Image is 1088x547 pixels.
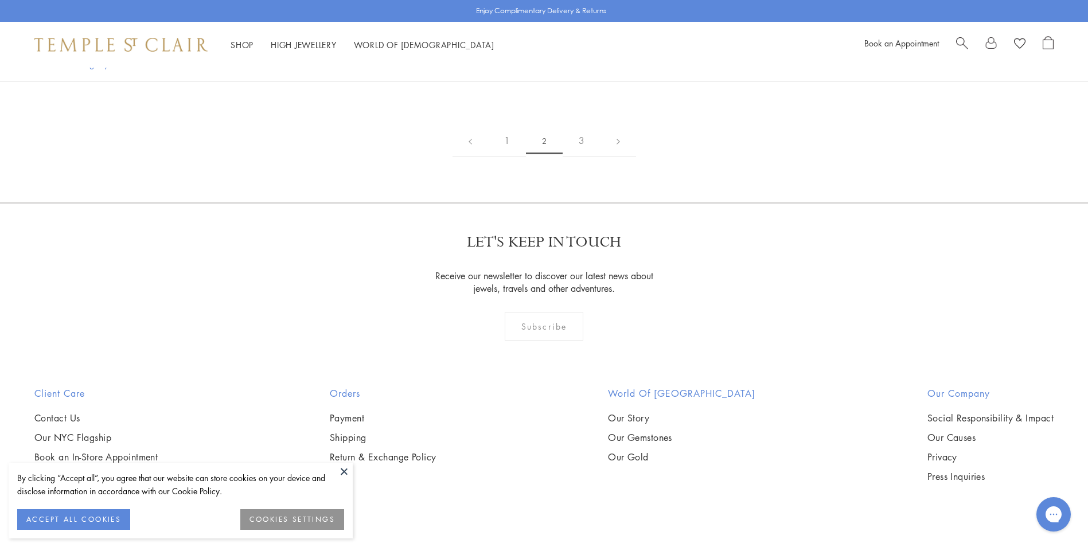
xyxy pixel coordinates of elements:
[453,125,488,157] a: Previous page
[927,386,1054,400] h2: Our Company
[330,431,436,444] a: Shipping
[1043,36,1054,53] a: Open Shopping Bag
[271,39,337,50] a: High JewelleryHigh Jewellery
[927,431,1054,444] a: Our Causes
[476,5,606,17] p: Enjoy Complimentary Delivery & Returns
[927,470,1054,483] a: Press Inquiries
[488,125,526,157] a: 1
[563,125,600,157] a: 3
[34,412,158,424] a: Contact Us
[927,451,1054,463] a: Privacy
[330,451,436,463] a: Return & Exchange Policy
[231,38,494,52] nav: Main navigation
[34,38,208,52] img: Temple St. Clair
[428,269,660,295] p: Receive our newsletter to discover our latest news about jewels, travels and other adventures.
[17,509,130,530] button: ACCEPT ALL COOKIES
[354,39,494,50] a: World of [DEMOGRAPHIC_DATA]World of [DEMOGRAPHIC_DATA]
[600,125,636,157] a: Next page
[1014,36,1025,53] a: View Wishlist
[608,412,755,424] a: Our Story
[17,471,344,498] div: By clicking “Accept all”, you agree that our website can store cookies on your device and disclos...
[505,312,583,341] div: Subscribe
[330,412,436,424] a: Payment
[608,451,755,463] a: Our Gold
[608,431,755,444] a: Our Gemstones
[526,128,563,154] span: 2
[864,37,939,49] a: Book an Appointment
[956,36,968,53] a: Search
[467,232,621,252] p: LET'S KEEP IN TOUCH
[34,386,158,400] h2: Client Care
[34,431,158,444] a: Our NYC Flagship
[34,451,158,463] a: Book an In-Store Appointment
[330,386,436,400] h2: Orders
[231,39,254,50] a: ShopShop
[1031,493,1077,536] iframe: Gorgias live chat messenger
[927,412,1054,424] a: Social Responsibility & Impact
[240,509,344,530] button: COOKIES SETTINGS
[608,386,755,400] h2: World of [GEOGRAPHIC_DATA]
